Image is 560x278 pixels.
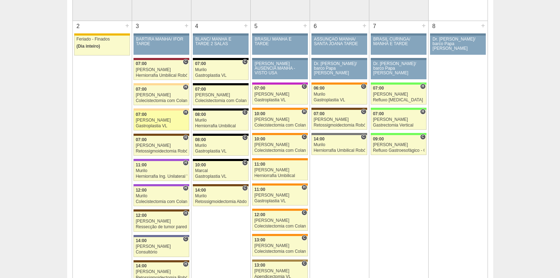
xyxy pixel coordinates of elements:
[183,210,188,216] span: Hospital
[134,159,189,161] div: Key: IFOR
[76,37,128,42] div: Feriado - Finados
[195,124,246,128] div: Herniorrafia Umbilical
[134,212,189,231] a: H 12:00 [PERSON_NAME] Ressecção de tumor parede abdominal pélvica
[252,186,308,205] a: H 11:00 [PERSON_NAME] Gastroplastia VL
[195,73,246,78] div: Gastroplastia VL
[301,261,307,266] span: Consultório
[195,188,206,193] span: 14:00
[136,68,187,72] div: [PERSON_NAME]
[193,136,248,156] a: C 08:00 Murilo Gastroplastia VL
[371,33,426,36] div: Key: Aviso
[136,213,147,218] span: 12:00
[195,137,206,142] span: 08:00
[134,235,189,237] div: Key: Vila Nova Star
[361,21,368,30] div: +
[311,33,367,36] div: Key: Aviso
[136,199,187,204] div: Colecistectomia com Colangiografia VL
[252,36,308,55] a: BRASIL/ MANHÃ E TARDE
[134,161,189,181] a: H 11:00 Murilo Herniorrafia Ing. Unilateral VL
[134,108,189,111] div: Key: Bartira
[254,111,265,116] span: 10:00
[252,85,308,105] a: C 07:00 [PERSON_NAME] Gastroplastia VL
[193,184,248,186] div: Key: Santa Joana
[420,84,425,89] span: Hospital
[252,60,308,79] a: [PERSON_NAME] AUSENCIA MANHA - VISTO USA
[195,149,246,154] div: Gastroplastia VL
[193,83,248,85] div: Key: Blanc
[311,133,367,135] div: Key: Santa Catarina
[136,61,147,66] span: 07:00
[369,21,380,32] div: 7
[252,158,308,160] div: Key: São Luiz - SCS
[134,184,189,186] div: Key: IFOR
[373,117,424,122] div: [PERSON_NAME]
[183,160,188,166] span: Hospital
[371,58,426,60] div: Key: Aviso
[254,148,306,153] div: Colecistectomia com Colangiografia VL
[242,160,248,166] span: Consultório
[311,60,367,79] a: Dr. [PERSON_NAME]/ barco Papa [PERSON_NAME]
[242,59,248,65] span: Consultório
[134,83,189,85] div: Key: Bartira
[254,199,306,203] div: Gastroplastia VL
[251,21,262,32] div: 5
[136,169,187,173] div: Murilo
[252,33,308,36] div: Key: Aviso
[136,219,187,224] div: [PERSON_NAME]
[371,82,426,85] div: Key: Brasil
[134,186,189,206] a: H 12:00 Murilo Colecistectomia com Colangiografia VL
[183,59,188,65] span: Consultório
[191,21,202,32] div: 4
[254,193,306,198] div: [PERSON_NAME]
[373,98,424,102] div: Refluxo [MEDICAL_DATA] esofágico Robótico
[193,159,248,161] div: Key: Blanc
[242,135,248,140] span: Consultório
[136,98,187,103] div: Colecistectomia com Colangiografia VL
[252,58,308,60] div: Key: Aviso
[193,186,248,206] a: C 14:00 Murilo Retossigmoidectomia Abdominal VL
[136,244,187,249] div: [PERSON_NAME]
[430,33,485,36] div: Key: Aviso
[136,87,147,92] span: 07:00
[243,21,249,30] div: +
[254,117,306,122] div: [PERSON_NAME]
[254,263,265,268] span: 13:00
[134,136,189,156] a: H 07:00 [PERSON_NAME] Retossigmoidectomia Robótica
[183,84,188,90] span: Hospital
[195,194,246,198] div: Murilo
[254,218,306,223] div: [PERSON_NAME]
[314,86,325,91] span: 06:00
[193,58,248,60] div: Key: Blanc
[252,183,308,186] div: Key: São Luiz - SCS
[136,188,147,193] span: 12:00
[314,123,365,128] div: Retossigmoidectomia Robótica
[421,21,427,30] div: +
[420,134,425,140] span: Consultório
[480,21,486,30] div: +
[183,185,188,191] span: Hospital
[371,108,426,110] div: Key: Brasil
[373,111,384,116] span: 07:00
[314,117,365,122] div: [PERSON_NAME]
[136,149,187,154] div: Retossigmoidectomia Robótica
[254,123,306,128] div: Colecistectomia com Colangiografia VL
[134,60,189,80] a: C 07:00 [PERSON_NAME] Herniorrafia Umbilical Robótica
[136,263,147,268] span: 14:00
[301,235,307,241] span: Consultório
[195,118,246,123] div: Murilo
[254,237,265,242] span: 13:00
[430,36,485,55] a: Dr. [PERSON_NAME]/ barco Papa [PERSON_NAME]
[371,133,426,135] div: Key: Brasil
[255,62,305,76] div: [PERSON_NAME] AUSENCIA MANHA - VISTO USA
[373,86,384,91] span: 07:00
[195,87,206,92] span: 07:00
[193,108,248,111] div: Key: Blanc
[195,174,246,179] div: Gastroplastia VL
[252,110,308,130] a: H 10:00 [PERSON_NAME] Colecistectomia com Colangiografia VL
[183,261,188,267] span: Hospital
[371,110,426,130] a: H 07:00 [PERSON_NAME] Gastrectomia Vertical
[195,162,206,167] span: 10:00
[254,92,306,97] div: [PERSON_NAME]
[314,137,325,141] span: 14:00
[134,36,189,55] a: BARTIRA MANHÃ/ IFOR TARDE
